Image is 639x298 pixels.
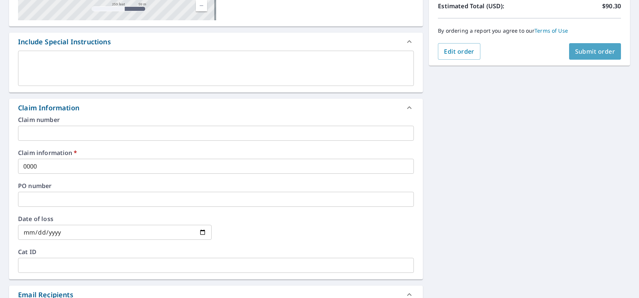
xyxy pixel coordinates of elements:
p: By ordering a report you agree to our [438,27,621,34]
div: Include Special Instructions [18,37,111,47]
p: Estimated Total (USD): [438,2,529,11]
span: Submit order [575,47,615,56]
label: Claim number [18,117,414,123]
div: Claim Information [18,103,79,113]
p: $90.30 [602,2,621,11]
label: Date of loss [18,216,212,222]
label: PO number [18,183,414,189]
button: Submit order [569,43,621,60]
a: Terms of Use [535,27,568,34]
span: Edit order [444,47,474,56]
label: Cat ID [18,249,414,255]
label: Claim information [18,150,414,156]
div: Include Special Instructions [9,33,423,51]
button: Edit order [438,43,480,60]
div: Claim Information [9,99,423,117]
